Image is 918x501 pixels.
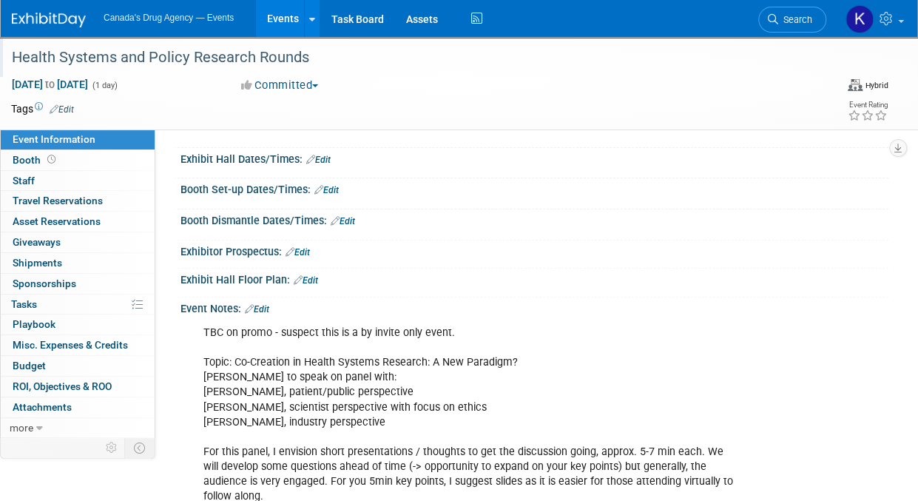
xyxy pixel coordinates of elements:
[314,185,339,195] a: Edit
[1,335,155,355] a: Misc. Expenses & Credits
[13,360,46,371] span: Budget
[12,13,86,27] img: ExhibitDay
[245,304,269,315] a: Edit
[306,155,331,165] a: Edit
[13,154,58,166] span: Booth
[286,247,310,258] a: Edit
[1,418,155,438] a: more
[1,130,155,149] a: Event Information
[7,44,814,71] div: Health Systems and Policy Research Rounds
[13,380,112,392] span: ROI, Objectives & ROO
[1,253,155,273] a: Shipments
[331,216,355,226] a: Edit
[10,422,33,434] span: more
[1,356,155,376] a: Budget
[44,154,58,165] span: Booth not reserved yet
[1,232,155,252] a: Giveaways
[104,13,234,23] span: Canada's Drug Agency — Events
[1,171,155,191] a: Staff
[13,401,72,413] span: Attachments
[848,77,888,92] div: Event Format
[236,78,324,93] button: Committed
[13,215,101,227] span: Asset Reservations
[13,278,76,289] span: Sponsorships
[760,77,888,99] div: Event Format
[180,269,888,288] div: Exhibit Hall Floor Plan:
[1,191,155,211] a: Travel Reservations
[1,397,155,417] a: Attachments
[180,178,888,198] div: Booth Set-up Dates/Times:
[778,14,812,25] span: Search
[11,78,89,91] span: [DATE] [DATE]
[13,339,128,351] span: Misc. Expenses & Credits
[180,209,888,229] div: Booth Dismantle Dates/Times:
[848,79,863,91] img: Format-Hybrid.png
[11,101,74,116] td: Tags
[1,212,155,232] a: Asset Reservations
[1,295,155,315] a: Tasks
[125,438,155,457] td: Toggle Event Tabs
[1,315,155,334] a: Playbook
[50,104,74,115] a: Edit
[13,195,103,206] span: Travel Reservations
[1,150,155,170] a: Booth
[180,297,888,317] div: Event Notes:
[865,80,888,91] div: Hybrid
[13,236,61,248] span: Giveaways
[1,377,155,397] a: ROI, Objectives & ROO
[1,274,155,294] a: Sponsorships
[11,298,37,310] span: Tasks
[13,175,35,186] span: Staff
[13,133,95,145] span: Event Information
[294,275,318,286] a: Edit
[848,101,888,109] div: Event Rating
[180,241,888,260] div: Exhibitor Prospectus:
[758,7,826,33] a: Search
[99,438,125,457] td: Personalize Event Tab Strip
[846,5,874,33] img: Kristen Trevisan
[180,148,888,167] div: Exhibit Hall Dates/Times:
[13,257,62,269] span: Shipments
[13,318,55,330] span: Playbook
[91,81,118,90] span: (1 day)
[43,78,57,90] span: to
